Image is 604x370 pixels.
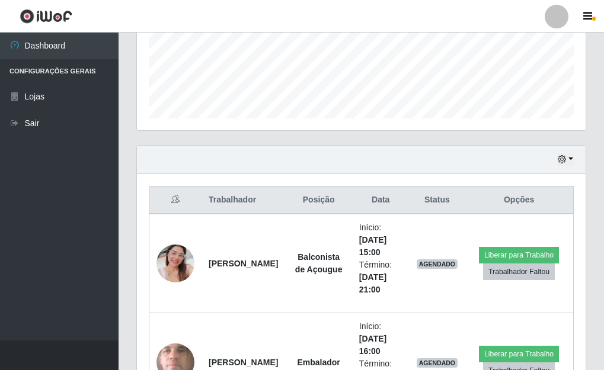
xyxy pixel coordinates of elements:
li: Término: [359,259,402,296]
time: [DATE] 15:00 [359,235,386,257]
time: [DATE] 21:00 [359,272,386,294]
img: 1708364606338.jpeg [156,230,194,297]
button: Liberar para Trabalho [479,247,559,263]
th: Opções [465,186,573,214]
th: Status [410,186,465,214]
strong: [PERSON_NAME] [209,259,278,268]
span: AGENDADO [417,259,458,269]
li: Início: [359,221,402,259]
time: [DATE] 16:00 [359,334,386,356]
strong: Balconista de Açougue [295,252,343,274]
span: AGENDADO [417,358,458,368]
strong: Embalador [297,358,340,367]
th: Trabalhador [202,186,285,214]
strong: [PERSON_NAME] [209,358,278,367]
th: Posição [285,186,351,214]
img: CoreUI Logo [20,9,72,24]
button: Trabalhador Faltou [483,263,555,280]
th: Data [352,186,410,214]
li: Início: [359,320,402,358]
button: Liberar para Trabalho [479,346,559,362]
